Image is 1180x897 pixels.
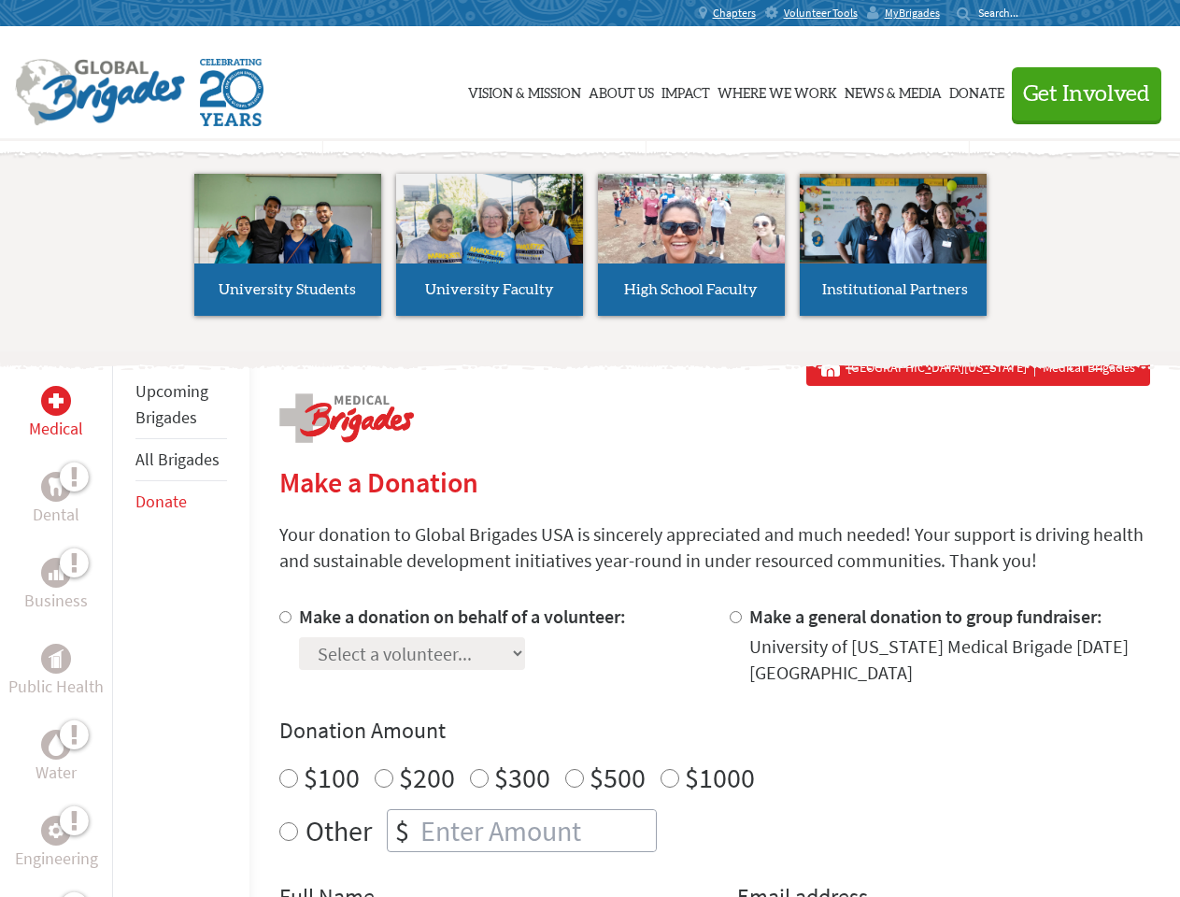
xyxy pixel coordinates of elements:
[784,6,858,21] span: Volunteer Tools
[494,760,550,795] label: $300
[36,760,77,786] p: Water
[718,44,837,137] a: Where We Work
[1012,67,1161,121] button: Get Involved
[388,810,417,851] div: $
[41,558,71,588] div: Business
[885,6,940,21] span: MyBrigades
[978,6,1031,20] input: Search...
[49,393,64,408] img: Medical
[49,649,64,668] img: Public Health
[49,823,64,838] img: Engineering
[396,174,583,299] img: menu_brigades_submenu_2.jpg
[15,59,185,126] img: Global Brigades Logo
[24,558,88,614] a: BusinessBusiness
[425,282,554,297] span: University Faculty
[279,393,414,443] img: logo-medical.png
[396,174,583,316] a: University Faculty
[49,565,64,580] img: Business
[41,816,71,846] div: Engineering
[33,472,79,528] a: DentalDental
[41,730,71,760] div: Water
[949,44,1004,137] a: Donate
[29,386,83,442] a: MedicalMedical
[800,174,987,316] a: Institutional Partners
[1023,83,1150,106] span: Get Involved
[590,760,646,795] label: $500
[306,809,372,852] label: Other
[8,644,104,700] a: Public HealthPublic Health
[41,386,71,416] div: Medical
[279,716,1150,746] h4: Donation Amount
[279,521,1150,574] p: Your donation to Global Brigades USA is sincerely appreciated and much needed! Your support is dr...
[279,465,1150,499] h2: Make a Donation
[41,472,71,502] div: Dental
[135,439,227,481] li: All Brigades
[33,502,79,528] p: Dental
[29,416,83,442] p: Medical
[749,605,1102,628] label: Make a general donation to group fundraiser:
[49,733,64,755] img: Water
[41,644,71,674] div: Public Health
[8,674,104,700] p: Public Health
[399,760,455,795] label: $200
[15,816,98,872] a: EngineeringEngineering
[661,44,710,137] a: Impact
[800,174,987,298] img: menu_brigades_submenu_4.jpg
[822,282,968,297] span: Institutional Partners
[845,44,942,137] a: News & Media
[36,730,77,786] a: WaterWater
[15,846,98,872] p: Engineering
[598,174,785,316] a: High School Faculty
[598,174,785,264] img: menu_brigades_submenu_3.jpg
[194,174,381,298] img: menu_brigades_submenu_1.jpg
[49,477,64,495] img: Dental
[713,6,756,21] span: Chapters
[135,491,187,512] a: Donate
[135,371,227,439] li: Upcoming Brigades
[200,59,263,126] img: Global Brigades Celebrating 20 Years
[24,588,88,614] p: Business
[304,760,360,795] label: $100
[749,634,1150,686] div: University of [US_STATE] Medical Brigade [DATE] [GEOGRAPHIC_DATA]
[589,44,654,137] a: About Us
[135,481,227,522] li: Donate
[417,810,656,851] input: Enter Amount
[135,448,220,470] a: All Brigades
[624,282,758,297] span: High School Faculty
[468,44,581,137] a: Vision & Mission
[194,174,381,316] a: University Students
[135,380,208,428] a: Upcoming Brigades
[219,282,356,297] span: University Students
[685,760,755,795] label: $1000
[299,605,626,628] label: Make a donation on behalf of a volunteer:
